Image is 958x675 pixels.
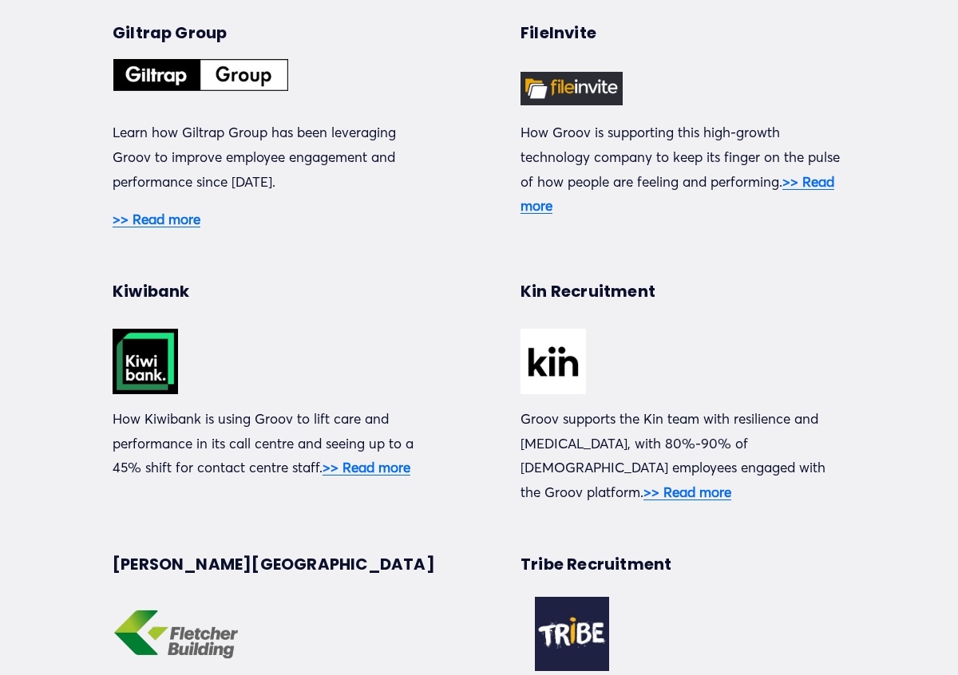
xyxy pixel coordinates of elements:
a: >> Read more [643,484,731,500]
strong: Giltrap Group [113,22,228,44]
strong: FileInvite [521,22,596,44]
p: Learn how Giltrap Group has been leveraging Groov to improve employee engagement and performance ... [113,120,437,194]
p: How Kiwibank is using Groov to lift care and performance in its call centre and seeing up to a 45... [113,407,437,480]
a: >> Read more [113,211,200,227]
p: How Groov is supporting this high-growth technology company to keep its finger on the pulse of ho... [521,120,845,218]
strong: Tribe Recruitment [521,553,671,575]
strong: Kin Recruitment [521,280,655,302]
strong: [PERSON_NAME][GEOGRAPHIC_DATA] [113,553,435,575]
p: Groov supports the Kin team with resilience and [MEDICAL_DATA], with 80%-90% of [DEMOGRAPHIC_DATA... [521,407,845,504]
strong: Kiwibank [113,280,190,302]
a: >> Read more [323,459,410,476]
